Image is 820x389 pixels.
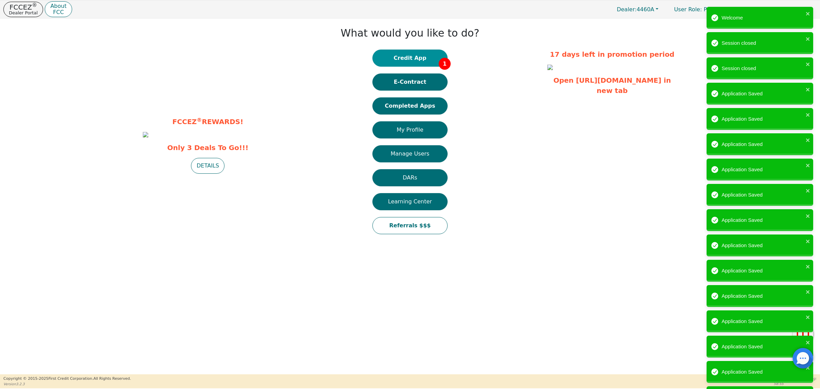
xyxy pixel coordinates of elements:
[50,3,66,9] p: About
[553,76,671,95] a: Open [URL][DOMAIN_NAME] in new tab
[617,6,654,13] span: 4460A
[722,90,804,98] div: Application Saved
[806,60,810,68] button: close
[722,242,804,250] div: Application Saved
[197,117,202,123] sup: ®
[722,39,804,47] div: Session closed
[3,381,131,387] p: Version 3.2.3
[667,3,732,16] p: Primary
[722,166,804,174] div: Application Saved
[722,191,804,199] div: Application Saved
[32,2,37,8] sup: ®
[3,376,131,382] p: Copyright © 2015- 2025 First Credit Corporation.
[722,140,804,148] div: Application Saved
[547,49,677,59] p: 17 days left in promotion period
[806,288,810,296] button: close
[806,237,810,245] button: close
[341,27,479,39] h1: What would you like to do?
[806,161,810,169] button: close
[372,97,448,115] button: Completed Apps
[722,343,804,351] div: Application Saved
[50,10,66,15] p: FCC
[722,292,804,300] div: Application Saved
[439,58,451,70] span: 1
[806,35,810,43] button: close
[722,115,804,123] div: Application Saved
[722,267,804,275] div: Application Saved
[143,143,273,153] span: Only 3 Deals To Go!!!
[372,121,448,138] button: My Profile
[733,4,817,15] button: 4460A:[PERSON_NAME]
[806,10,810,17] button: close
[9,11,38,15] p: Dealer Portal
[372,193,448,210] button: Learning Center
[93,376,131,381] span: All Rights Reserved.
[722,368,804,376] div: Application Saved
[191,158,224,174] button: DETAILS
[806,338,810,346] button: close
[372,169,448,186] button: DARs
[806,263,810,270] button: close
[674,6,702,13] span: User Role :
[806,187,810,194] button: close
[667,3,732,16] a: User Role: Primary
[9,4,38,11] p: FCCEZ
[372,73,448,91] button: E-Contract
[143,117,273,127] p: FCCEZ REWARDS!
[806,85,810,93] button: close
[806,212,810,220] button: close
[722,14,804,22] div: Welcome
[372,50,448,67] button: Credit App1
[806,313,810,321] button: close
[372,145,448,162] button: Manage Users
[547,65,553,70] img: 1fee9335-75db-40ef-b52a-853bb69a6a87
[143,132,148,137] img: 301df94c-0029-4d0f-bf5e-dfa12246a214
[806,111,810,119] button: close
[806,136,810,144] button: close
[45,1,72,17] button: AboutFCC
[722,65,804,72] div: Session closed
[722,318,804,325] div: Application Saved
[617,6,637,13] span: Dealer:
[3,2,43,17] button: FCCEZ®Dealer Portal
[722,216,804,224] div: Application Saved
[610,4,666,15] button: Dealer:4460A
[372,217,448,234] button: Referrals $$$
